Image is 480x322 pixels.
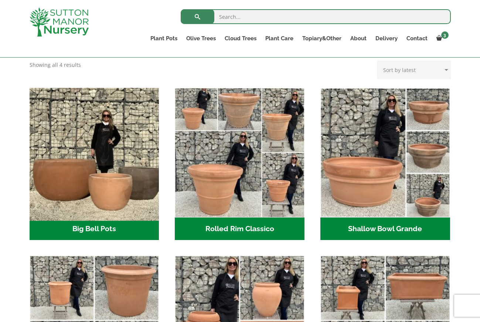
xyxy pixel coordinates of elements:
h2: Rolled Rim Classico [175,217,304,240]
img: Rolled Rim Classico [175,88,304,217]
a: Olive Trees [182,33,220,44]
span: 3 [441,31,449,39]
select: Shop order [377,61,451,79]
img: Shallow Bowl Grande [320,88,450,217]
a: Delivery [371,33,402,44]
a: Contact [402,33,432,44]
img: Big Bell Pots [26,85,162,220]
a: Plant Care [261,33,298,44]
input: Search... [181,9,451,24]
a: Visit product category Rolled Rim Classico [175,88,304,240]
p: Showing all 4 results [30,61,81,69]
a: Visit product category Shallow Bowl Grande [320,88,450,240]
h2: Big Bell Pots [30,217,159,240]
a: Visit product category Big Bell Pots [30,88,159,240]
a: Plant Pots [146,33,182,44]
a: Topiary&Other [298,33,346,44]
a: About [346,33,371,44]
a: 3 [432,33,451,44]
h2: Shallow Bowl Grande [320,217,450,240]
a: Cloud Trees [220,33,261,44]
img: logo [30,7,89,37]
